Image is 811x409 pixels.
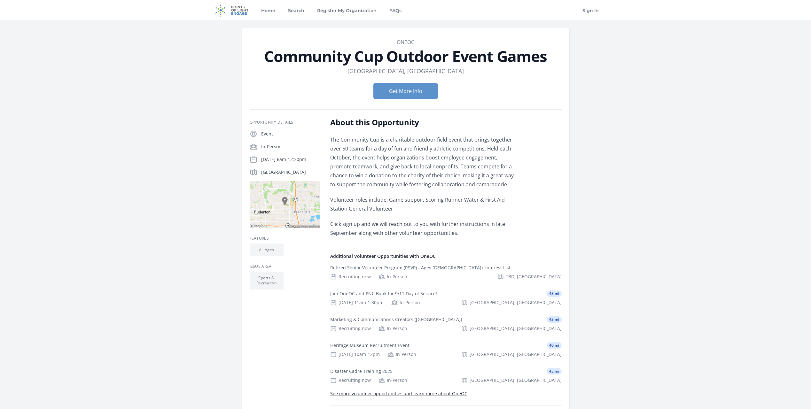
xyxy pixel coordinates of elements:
[250,236,320,241] h3: Features
[470,377,562,383] span: [GEOGRAPHIC_DATA], [GEOGRAPHIC_DATA]
[330,368,393,374] div: Disaster Cadre Training 2025
[330,351,380,358] div: [DATE] 10am-12pm
[250,264,320,269] h3: Issue area
[330,195,517,213] p: Volunteer roles include: Game support Scoring Runner Water & First Aid Station General Volunteer
[397,39,414,46] a: OneOC
[330,265,511,271] div: Retired Senior Volunteer Program (RSVP) - Ages [DEMOGRAPHIC_DATA]+ Interest List
[330,342,409,349] div: Heritage Museum Recruitment Event
[261,169,320,175] p: [GEOGRAPHIC_DATA]
[330,290,437,297] div: Join OneOC and PNC Bank for 9/11 Day of Service!
[547,290,562,297] span: 43 mi
[330,135,517,189] p: The Community Cup is a charitable outdoor field event that brings together over 50 teams for a da...
[470,325,562,332] span: [GEOGRAPHIC_DATA], [GEOGRAPHIC_DATA]
[261,143,320,150] p: In-Person
[261,131,320,137] p: Event
[330,316,462,323] div: Marketing & Communications Creators ([GEOGRAPHIC_DATA])
[547,368,562,374] span: 43 mi
[547,316,562,323] span: 43 mi
[330,220,517,237] p: Click sign up and we will reach out to you with further instructions in late September along with...
[373,83,438,99] button: Get More Info
[250,181,320,228] img: Map
[250,243,284,256] li: All Ages
[391,299,420,306] div: In-Person
[378,325,407,332] div: In-Person
[328,285,564,311] a: Join OneOC and PNC Bank for 9/11 Day of Service! 43 mi [DATE] 11am-1:30pm In-Person [GEOGRAPHIC_D...
[547,342,562,349] span: 40 mi
[347,66,464,75] dd: [GEOGRAPHIC_DATA], [GEOGRAPHIC_DATA]
[328,259,564,285] a: Retired Senior Volunteer Program (RSVP) - Ages [DEMOGRAPHIC_DATA]+ Interest List Recruiting now I...
[250,120,320,125] h3: Opportunity Details
[330,325,371,332] div: Recruiting now
[330,299,384,306] div: [DATE] 11am-1:30pm
[378,274,407,280] div: In-Person
[506,274,562,280] span: TBD, [GEOGRAPHIC_DATA]
[330,377,371,383] div: Recruiting now
[261,156,320,163] p: [DATE] 6am-12:30pm
[387,351,416,358] div: In-Person
[378,377,407,383] div: In-Person
[330,117,517,127] h2: About this Opportunity
[330,274,371,280] div: Recruiting now
[328,337,564,363] a: Heritage Museum Recruitment Event 40 mi [DATE] 10am-12pm In-Person [GEOGRAPHIC_DATA], [GEOGRAPHIC...
[328,311,564,337] a: Marketing & Communications Creators ([GEOGRAPHIC_DATA]) 43 mi Recruiting now In-Person [GEOGRAPHI...
[470,299,562,306] span: [GEOGRAPHIC_DATA], [GEOGRAPHIC_DATA]
[250,272,284,289] li: Sports & Recreation
[330,253,562,259] h4: Additional Volunteer Opportunities with OneOC
[470,351,562,358] span: [GEOGRAPHIC_DATA], [GEOGRAPHIC_DATA]
[328,363,564,389] a: Disaster Cadre Training 2025 43 mi Recruiting now In-Person [GEOGRAPHIC_DATA], [GEOGRAPHIC_DATA]
[330,390,467,397] a: See more volunteer opportunities and learn more about OneOC
[250,49,562,64] h1: Community Cup Outdoor Event Games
